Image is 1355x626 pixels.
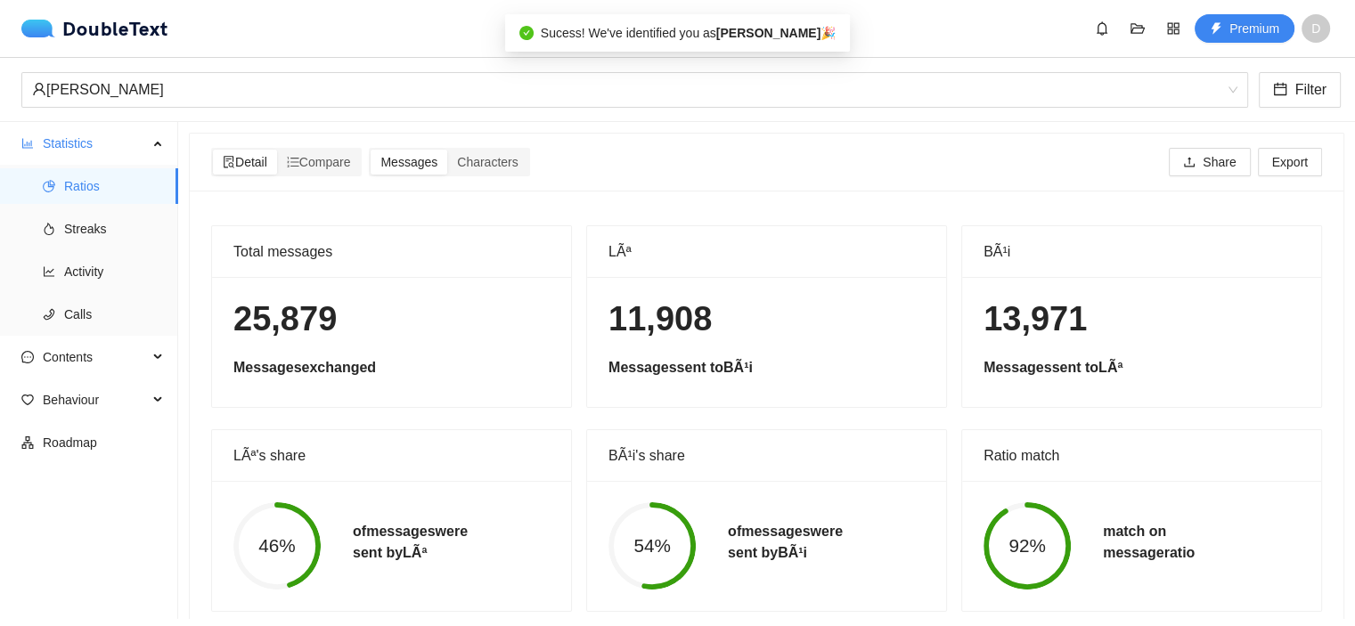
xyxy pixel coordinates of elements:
[21,20,62,37] img: logo
[1210,22,1222,37] span: thunderbolt
[64,297,164,332] span: Calls
[21,394,34,406] span: heart
[984,357,1300,378] h5: Messages sent to LÃª
[21,137,34,150] span: bar-chart
[1160,21,1187,36] span: appstore
[287,156,299,168] span: ordered-list
[608,430,925,481] div: BÃ¹i's share
[1273,82,1287,99] span: calendar
[1183,156,1196,170] span: upload
[64,254,164,289] span: Activity
[353,521,468,564] h5: of messages were sent by LÃª
[457,155,518,169] span: Characters
[223,155,267,169] span: Detail
[64,211,164,247] span: Streaks
[380,155,437,169] span: Messages
[1259,72,1341,108] button: calendarFilter
[1203,152,1236,172] span: Share
[21,351,34,363] span: message
[43,308,55,321] span: phone
[1123,14,1152,43] button: folder-open
[223,156,235,168] span: file-search
[1258,148,1322,176] button: Export
[1229,19,1279,38] span: Premium
[43,126,148,161] span: Statistics
[43,265,55,278] span: line-chart
[608,537,696,556] span: 54%
[32,73,1237,107] span: Bùi Phương Cẩm Tú
[21,436,34,449] span: apartment
[233,430,550,481] div: LÃª's share
[43,425,164,460] span: Roadmap
[43,339,148,375] span: Contents
[716,26,820,40] b: [PERSON_NAME]
[21,20,168,37] a: logoDoubleText
[233,226,550,277] div: Total messages
[984,226,1300,277] div: BÃ¹i
[519,26,534,40] span: check-circle
[233,537,321,556] span: 46%
[1169,148,1250,176] button: uploadShare
[1311,14,1320,43] span: D
[608,357,925,378] h5: Messages sent to BÃ¹i
[541,26,836,40] span: Sucess! We've identified you as 🎉
[233,357,550,378] h5: Messages exchanged
[984,298,1300,340] h1: 13,971
[43,180,55,192] span: pie-chart
[1088,14,1116,43] button: bell
[1294,78,1326,101] span: Filter
[608,226,925,277] div: LÃª
[728,521,843,564] h5: of messages were sent by BÃ¹i
[21,20,168,37] div: DoubleText
[43,382,148,418] span: Behaviour
[984,430,1300,481] div: Ratio match
[64,168,164,204] span: Ratios
[1089,21,1115,36] span: bell
[1195,14,1294,43] button: thunderboltPremium
[43,223,55,235] span: fire
[32,82,46,96] span: user
[984,537,1071,556] span: 92%
[233,298,550,340] h1: 25,879
[1103,521,1195,564] h5: match on message ratio
[1159,14,1188,43] button: appstore
[32,73,1221,107] div: [PERSON_NAME]
[1272,152,1308,172] span: Export
[608,298,925,340] h1: 11,908
[287,155,351,169] span: Compare
[1124,21,1151,36] span: folder-open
